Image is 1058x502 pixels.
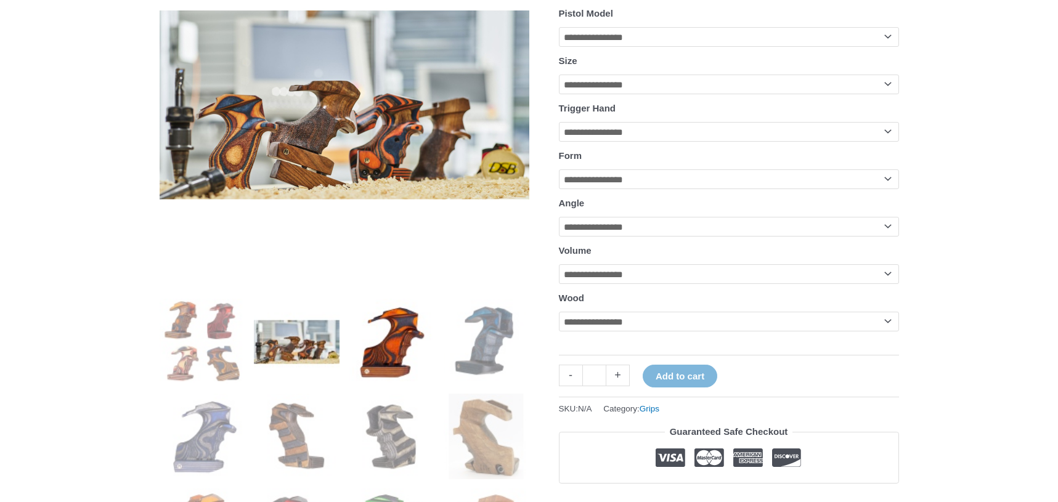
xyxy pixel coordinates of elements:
[606,365,630,386] a: +
[603,401,659,416] span: Category:
[559,401,592,416] span: SKU:
[559,55,577,66] label: Size
[559,365,582,386] a: -
[559,103,616,113] label: Trigger Hand
[665,423,793,440] legend: Guaranteed Safe Checkout
[559,150,582,161] label: Form
[349,394,434,479] img: Rink Air Pistol Grip - Image 7
[640,404,659,413] a: Grips
[559,198,585,208] label: Angle
[349,299,434,384] img: Rink Air Pistol Grip - Image 3
[582,365,606,386] input: Product quantity
[160,299,245,384] img: Rink Air Pistol Grip
[578,404,592,413] span: N/A
[444,394,529,479] img: Rink Air Pistol Grip - Image 8
[559,245,592,256] label: Volume
[559,8,613,18] label: Pistol Model
[643,365,717,387] button: Add to cart
[559,293,584,303] label: Wood
[254,299,340,384] img: Rink Air Pistol Grip - Image 2
[254,394,340,479] img: Rink Air Pistol Grip - Image 6
[444,299,529,384] img: Rink Air Pistol Grip - Image 4
[160,394,245,479] img: Rink Air Pistol Grip - Image 5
